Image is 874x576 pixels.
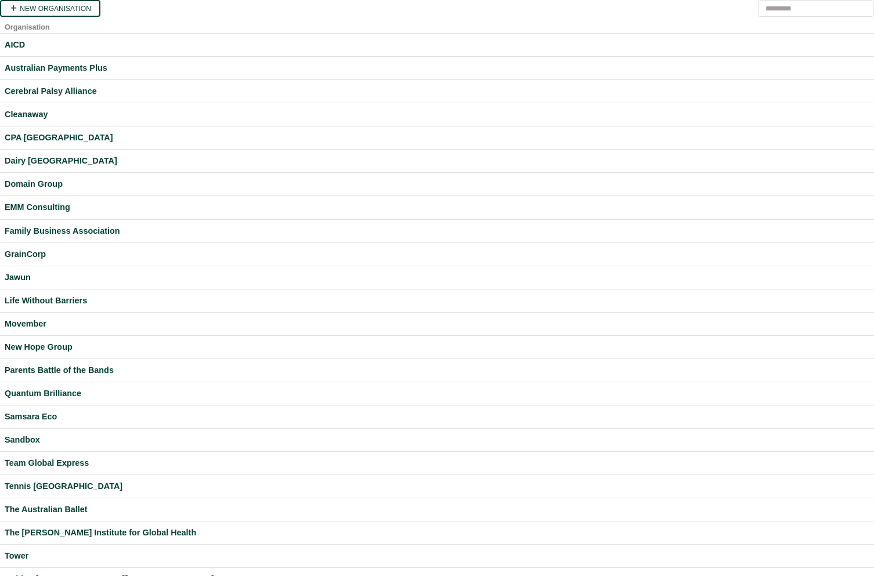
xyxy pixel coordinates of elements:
a: The [PERSON_NAME] Institute for Global Health [5,526,869,539]
a: CPA [GEOGRAPHIC_DATA] [5,131,869,144]
a: Family Business Association [5,224,869,238]
a: Cleanaway [5,108,869,121]
a: EMM Consulting [5,201,869,214]
a: Sandbox [5,433,869,447]
a: Domain Group [5,177,869,191]
a: Cerebral Palsy Alliance [5,85,869,98]
a: Samsara Eco [5,410,869,423]
a: Life Without Barriers [5,294,869,307]
a: AICD [5,38,869,52]
a: Dairy [GEOGRAPHIC_DATA] [5,154,869,168]
a: The Australian Ballet [5,503,869,516]
a: Parents Battle of the Bands [5,364,869,377]
a: Tennis [GEOGRAPHIC_DATA] [5,480,869,493]
a: GrainCorp [5,248,869,261]
a: New Hope Group [5,340,869,354]
a: Movember [5,317,869,331]
a: Tower [5,549,869,563]
a: Jawun [5,271,869,284]
a: Quantum Brilliance [5,387,869,400]
a: Team Global Express [5,457,869,470]
a: Australian Payments Plus [5,61,869,75]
